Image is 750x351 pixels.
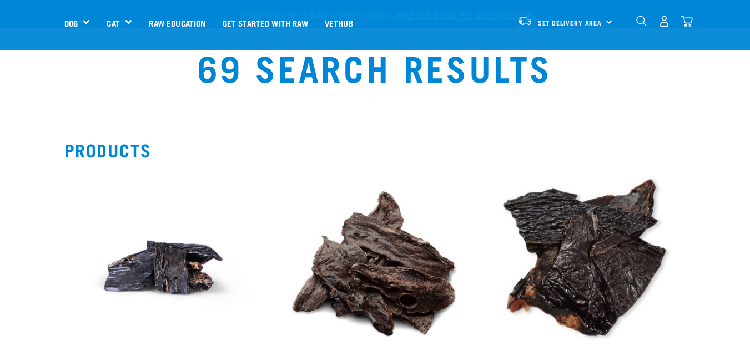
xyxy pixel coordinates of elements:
a: Cat [107,17,119,29]
img: home-icon@2x.png [681,16,693,27]
img: home-icon-1@2x.png [636,16,647,26]
span: Set Delivery Area [538,21,602,24]
img: van-moving.png [517,16,532,26]
h2: Products [64,140,686,160]
a: Raw Education [140,1,214,45]
a: Vethub [316,1,361,45]
a: Get started with Raw [214,1,316,45]
a: Dog [64,17,78,29]
h1: 69 Search Results [145,47,605,87]
img: user.png [658,16,670,27]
